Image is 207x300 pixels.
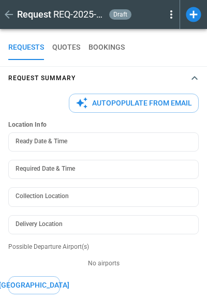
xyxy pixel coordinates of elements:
[111,11,129,18] span: draft
[8,132,191,152] input: Choose date
[69,94,199,113] button: Autopopulate from Email
[8,121,199,129] h6: Location Info
[8,276,60,294] button: [GEOGRAPHIC_DATA]
[8,160,191,179] input: Choose date
[53,8,105,21] h2: REQ-2025-000103
[8,243,199,251] p: Possible Departure Airport(s)
[8,76,76,81] h4: Request Summary
[88,35,125,60] button: BOOKINGS
[17,8,51,21] h1: Request
[52,35,80,60] button: QUOTES
[8,35,44,60] button: REQUESTS
[8,259,199,268] p: No airports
